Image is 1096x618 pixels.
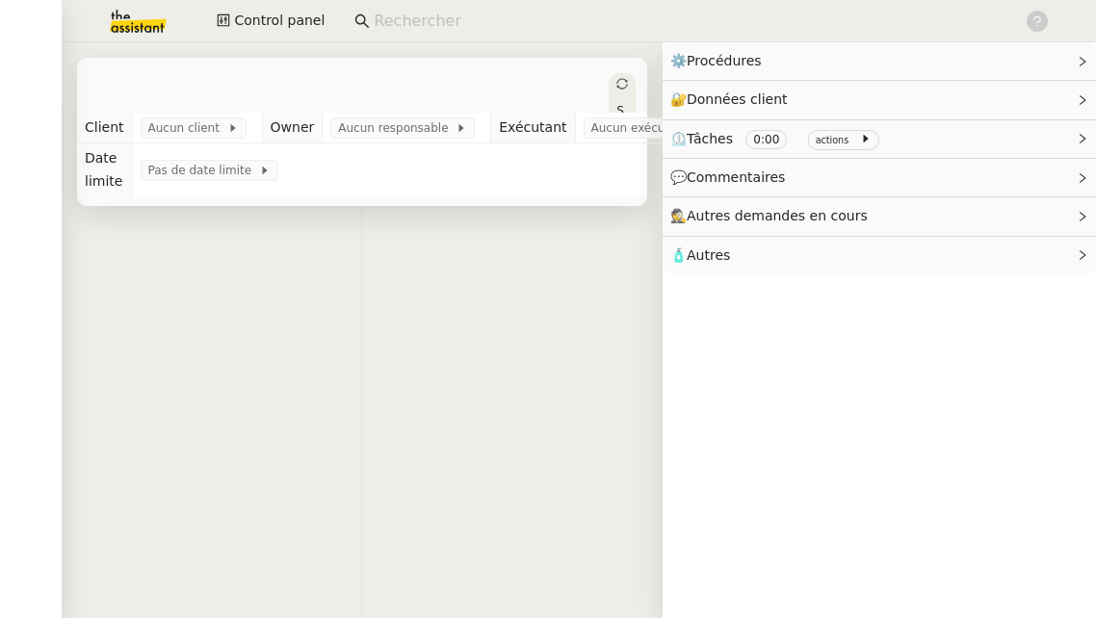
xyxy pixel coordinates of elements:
span: 🧴 [670,247,730,263]
div: ⏲️Tâches 0:00 actions [663,120,1096,158]
div: 🧴Autres [663,237,1096,274]
span: Autres [687,247,730,263]
span: Tâches [687,131,733,146]
div: 🔐Données client [663,81,1096,118]
div: 🕵️Autres demandes en cours [663,197,1096,235]
small: actions [816,135,849,145]
span: Aucun exécutant [591,118,696,138]
button: Control panel [205,8,336,35]
td: Client [77,113,132,143]
span: Pas de date limite [148,161,259,180]
td: Owner [262,113,323,143]
span: Statut [616,104,624,185]
span: 🔐 [670,89,796,111]
td: Exécutant [491,113,575,143]
span: ⚙️ [670,50,770,72]
span: Procédures [687,53,762,68]
div: 💬Commentaires [663,159,1096,196]
span: ⏲️ [670,131,887,146]
span: Aucun responsable [338,118,456,138]
span: Commentaires [687,169,785,185]
span: 🕵️ [670,208,876,223]
nz-tag: 0:00 [745,130,787,149]
span: 💬 [670,169,794,185]
input: Rechercher [374,9,1005,35]
span: Autres demandes en cours [687,208,868,223]
span: Données client [687,91,788,107]
div: ⚙️Procédures [663,42,1096,80]
span: Aucun client [148,118,227,138]
td: Date limite [77,143,132,196]
span: Control panel [234,10,325,32]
